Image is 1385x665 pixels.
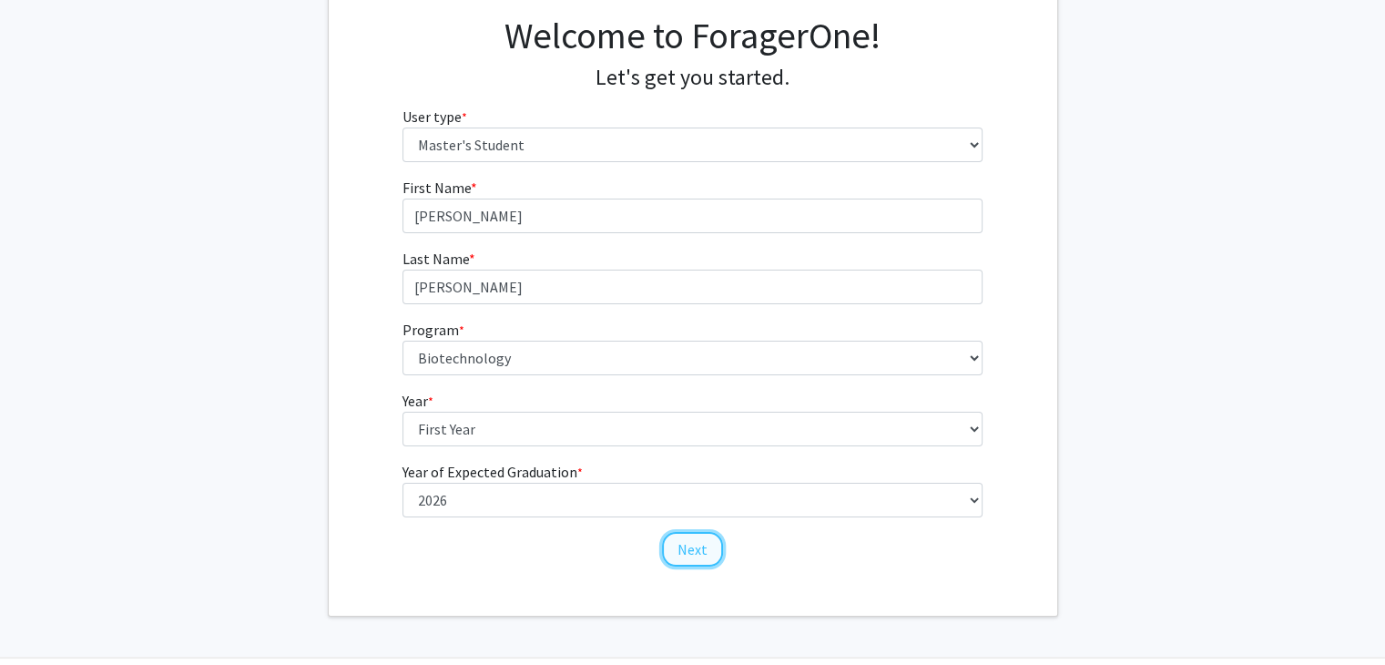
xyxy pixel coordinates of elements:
[402,14,983,57] h1: Welcome to ForagerOne!
[14,583,77,651] iframe: Chat
[402,65,983,91] h4: Let's get you started.
[402,179,471,197] span: First Name
[402,106,467,128] label: User type
[402,319,464,341] label: Program
[402,461,583,483] label: Year of Expected Graduation
[402,390,433,412] label: Year
[662,532,723,567] button: Next
[402,250,469,268] span: Last Name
